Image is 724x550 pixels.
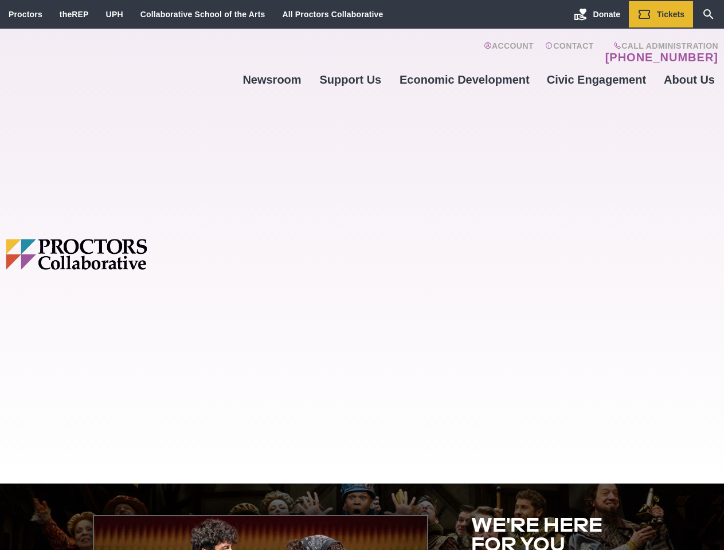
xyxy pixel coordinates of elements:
[282,10,383,19] a: All Proctors Collaborative
[6,239,234,269] img: Proctors logo
[391,64,538,95] a: Economic Development
[140,10,265,19] a: Collaborative School of the Arts
[9,10,42,19] a: Proctors
[60,10,89,19] a: theREP
[605,50,718,64] a: [PHONE_NUMBER]
[538,64,655,95] a: Civic Engagement
[629,1,693,27] a: Tickets
[657,10,684,19] span: Tickets
[693,1,724,27] a: Search
[484,41,534,64] a: Account
[310,64,391,95] a: Support Us
[655,64,724,95] a: About Us
[545,41,594,64] a: Contact
[565,1,629,27] a: Donate
[234,64,310,95] a: Newsroom
[106,10,123,19] a: UPH
[602,41,718,50] span: Call Administration
[593,10,620,19] span: Donate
